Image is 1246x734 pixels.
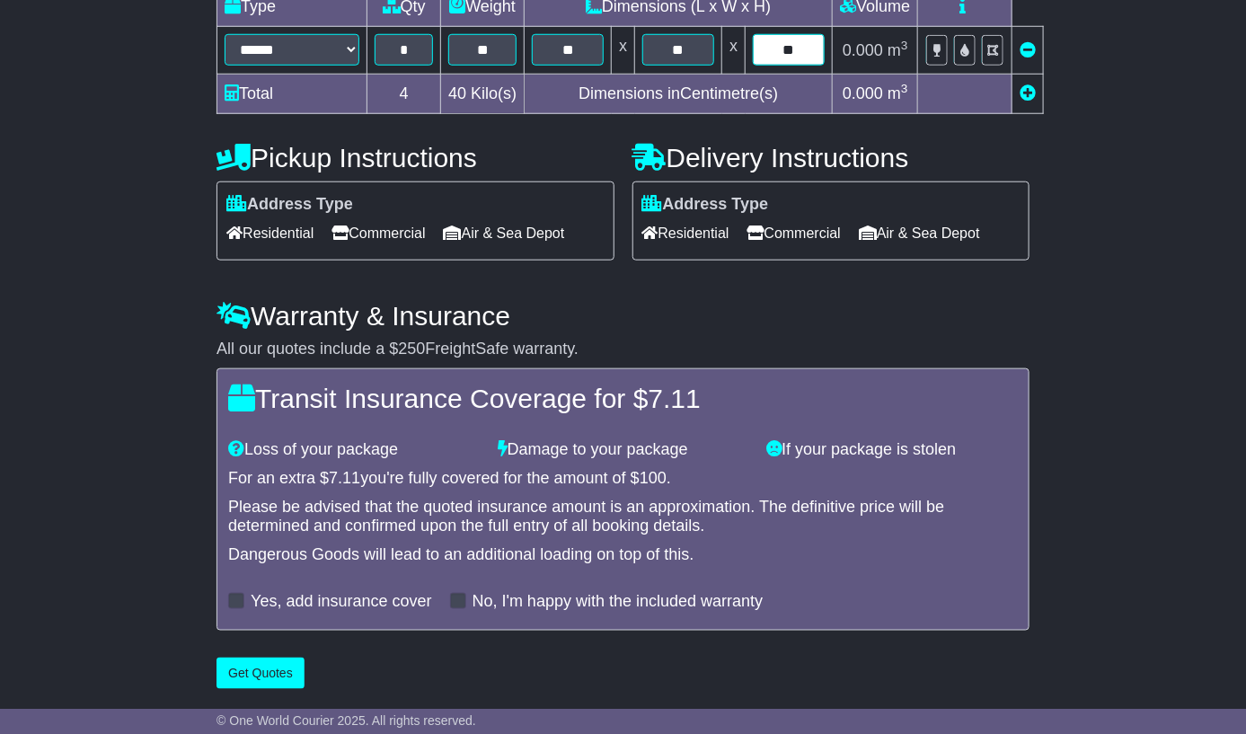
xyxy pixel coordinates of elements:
[888,84,908,102] span: m
[217,301,1029,331] h4: Warranty & Insurance
[489,440,758,460] div: Damage to your package
[228,498,1018,536] div: Please be advised that the quoted insurance amount is an approximation. The definitive price will...
[228,469,1018,489] div: For an extra $ you're fully covered for the amount of $ .
[1020,41,1036,59] a: Remove this item
[843,84,883,102] span: 0.000
[367,75,441,114] td: 4
[722,27,746,75] td: x
[1020,84,1036,102] a: Add new item
[441,75,525,114] td: Kilo(s)
[612,27,635,75] td: x
[473,592,764,612] label: No, I'm happy with the included warranty
[251,592,431,612] label: Yes, add insurance cover
[525,75,833,114] td: Dimensions in Centimetre(s)
[859,219,980,247] span: Air & Sea Depot
[444,219,565,247] span: Air & Sea Depot
[757,440,1027,460] div: If your package is stolen
[649,384,701,413] span: 7.11
[226,219,314,247] span: Residential
[901,82,908,95] sup: 3
[226,195,353,215] label: Address Type
[228,545,1018,565] div: Dangerous Goods will lead to an additional loading on top of this.
[217,143,614,172] h4: Pickup Instructions
[398,340,425,358] span: 250
[888,41,908,59] span: m
[642,219,729,247] span: Residential
[642,195,769,215] label: Address Type
[217,658,305,689] button: Get Quotes
[217,713,476,728] span: © One World Courier 2025. All rights reserved.
[632,143,1029,172] h4: Delivery Instructions
[747,219,841,247] span: Commercial
[843,41,883,59] span: 0.000
[448,84,466,102] span: 40
[228,384,1018,413] h4: Transit Insurance Coverage for $
[901,39,908,52] sup: 3
[329,469,360,487] span: 7.11
[217,75,367,114] td: Total
[640,469,667,487] span: 100
[219,440,489,460] div: Loss of your package
[217,340,1029,359] div: All our quotes include a $ FreightSafe warranty.
[331,219,425,247] span: Commercial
